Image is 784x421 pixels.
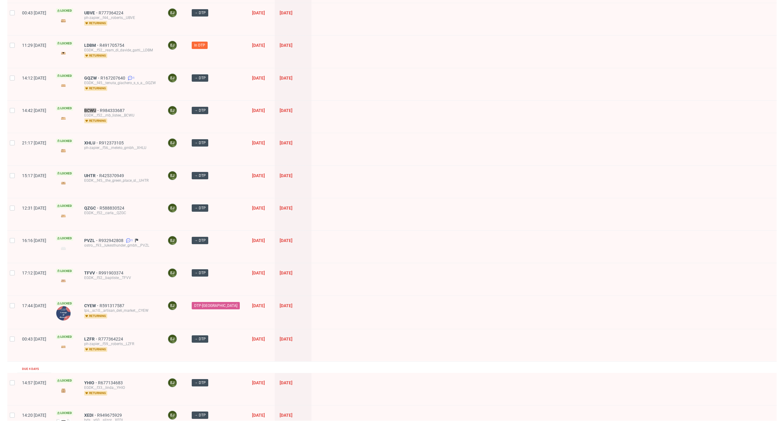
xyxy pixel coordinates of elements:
[84,341,158,346] div: ph-zapier__f59__roberts__LZFR
[56,277,71,285] img: version_two_editor_design
[22,238,46,243] span: 16:16 [DATE]
[97,413,123,418] span: R949675929
[100,206,126,210] a: R588830524
[84,53,107,58] span: returning
[84,15,158,20] div: ph-zapier__f44__roberts__UBVE
[84,206,100,210] a: QZGC
[56,411,73,415] span: Locked
[56,114,71,122] img: version_two_editor_design.png
[168,269,177,277] figcaption: EJ
[252,270,265,275] span: [DATE]
[99,270,125,275] span: R991903374
[194,303,237,308] span: DTP-[GEOGRAPHIC_DATA]
[280,108,292,113] span: [DATE]
[56,244,71,252] img: version_two_editor_design.png
[84,308,158,313] div: lps__sc10__artisan_deli_market__CYEW
[84,178,158,183] div: EGDK__f45__the_green_place_sl__UHTR
[22,337,46,341] span: 00:43 [DATE]
[98,337,124,341] a: R777364224
[252,43,265,48] span: [DATE]
[22,380,46,385] span: 14:57 [DATE]
[56,49,71,57] img: version_two_editor_design
[99,238,125,243] a: R932942808
[194,43,205,48] span: In DTP
[252,173,265,178] span: [DATE]
[99,10,125,15] a: R777364224
[22,270,46,275] span: 17:12 [DATE]
[56,8,73,13] span: Locked
[56,171,73,176] span: Locked
[252,206,265,210] span: [DATE]
[56,106,73,111] span: Locked
[100,43,126,48] a: R491705754
[22,76,46,80] span: 14:12 [DATE]
[168,171,177,180] figcaption: EJ
[194,75,206,81] span: → DTP
[280,76,292,80] span: [DATE]
[168,204,177,212] figcaption: EJ
[56,203,73,208] span: Locked
[84,303,100,308] a: CYEW
[84,21,107,26] span: returning
[168,236,177,245] figcaption: EJ
[280,10,292,15] span: [DATE]
[56,301,73,306] span: Locked
[84,43,100,48] a: LDBM
[84,48,158,53] div: EGDK__f52__ream_di_davide_gatti__LDBM
[100,303,126,308] a: R591317587
[84,76,100,80] span: GQZW
[84,270,99,275] a: TFVV
[84,337,98,341] span: LZFR
[84,314,107,319] span: returning
[280,413,292,418] span: [DATE]
[84,173,99,178] a: UHTR
[100,76,126,80] a: R167207640
[84,347,107,352] span: returning
[56,17,71,25] img: version_two_editor_design
[194,380,206,386] span: → DTP
[84,108,100,113] span: BCWU
[84,380,98,385] a: YHIO
[280,140,292,145] span: [DATE]
[22,206,46,210] span: 12:31 [DATE]
[22,173,46,178] span: 15:17 [DATE]
[194,336,206,342] span: → DTP
[84,385,158,390] div: EGDK__f33__linda__YHIO
[168,106,177,115] figcaption: EJ
[100,108,126,113] a: R984333687
[99,140,125,145] a: R912373105
[84,118,107,123] span: returning
[252,238,265,243] span: [DATE]
[84,113,158,118] div: EGDK__f52__mb_listee__BCWU
[280,337,292,341] span: [DATE]
[194,270,206,276] span: → DTP
[22,10,46,15] span: 00:43 [DATE]
[168,411,177,419] figcaption: EJ
[252,413,265,418] span: [DATE]
[56,236,73,241] span: Locked
[84,140,99,145] a: XHLU
[280,173,292,178] span: [DATE]
[84,413,97,418] span: XEDI
[194,205,206,211] span: → DTP
[99,173,125,178] a: R425370949
[168,139,177,147] figcaption: EJ
[252,337,265,341] span: [DATE]
[22,140,46,145] span: 21:17 [DATE]
[84,10,99,15] a: UBVE
[194,173,206,178] span: → DTP
[98,380,124,385] span: R677134683
[22,413,46,418] span: 14:20 [DATE]
[194,238,206,243] span: → DTP
[280,238,292,243] span: [DATE]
